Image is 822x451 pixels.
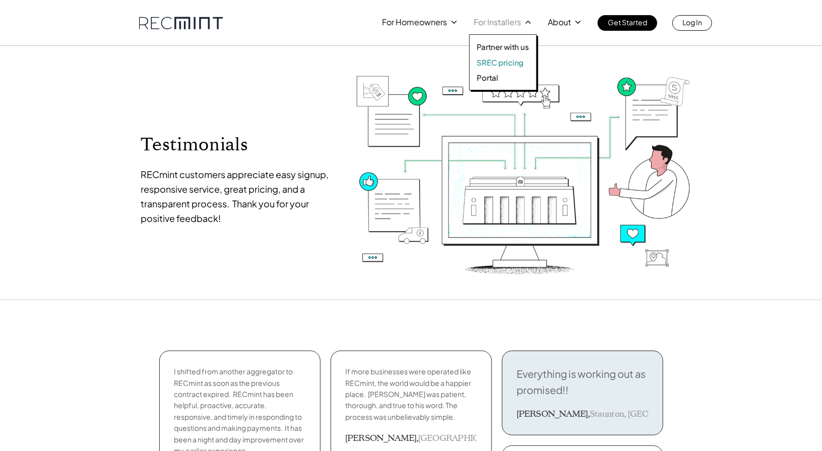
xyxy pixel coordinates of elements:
[682,15,702,29] p: Log In
[477,73,498,83] p: Portal
[418,432,600,444] p: [GEOGRAPHIC_DATA], [GEOGRAPHIC_DATA]
[477,58,529,68] a: SREC pricing
[141,168,331,224] span: RECmint customers appreciate easy signup, responsive service, great pricing, and a transparent pr...
[598,15,657,31] a: Get Started
[672,15,712,31] a: Log In
[477,58,524,68] p: SREC pricing
[416,432,418,444] h3: ,
[588,408,590,420] h3: ,
[346,432,416,444] h3: [PERSON_NAME]
[548,15,571,29] p: About
[477,73,529,83] a: Portal
[608,15,647,29] p: Get Started
[474,15,521,29] p: For Installers
[141,133,339,156] p: Testimonials
[382,15,447,29] p: For Homeowners
[477,42,529,52] a: Partner with us
[346,366,477,422] p: If more businesses were operated like RECmint, the world would be a happier place. [PERSON_NAME] ...
[590,408,717,420] p: Staunton, [GEOGRAPHIC_DATA]
[517,408,588,420] h3: [PERSON_NAME]
[517,366,648,398] p: Everything is working out as promised!!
